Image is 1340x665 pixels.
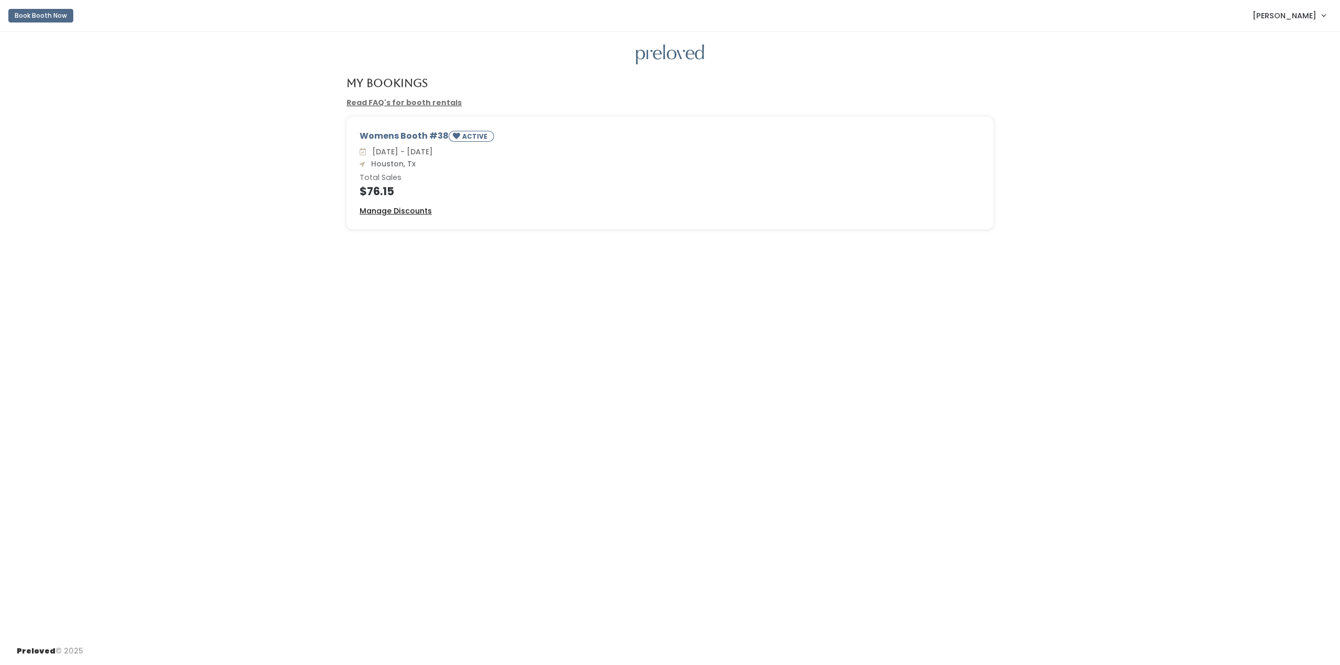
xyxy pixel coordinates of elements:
[462,132,489,141] small: ACTIVE
[360,174,980,182] h6: Total Sales
[8,9,73,22] button: Book Booth Now
[347,97,462,108] a: Read FAQ's for booth rentals
[347,77,428,89] h4: My Bookings
[368,146,433,157] span: [DATE] - [DATE]
[1242,4,1336,27] a: [PERSON_NAME]
[17,637,83,657] div: © 2025
[360,206,432,217] a: Manage Discounts
[17,646,55,656] span: Preloved
[360,185,980,197] h4: $76.15
[636,44,704,65] img: preloved logo
[1253,10,1316,21] span: [PERSON_NAME]
[360,130,980,146] div: Womens Booth #38
[360,206,432,216] u: Manage Discounts
[8,4,73,27] a: Book Booth Now
[367,159,416,169] span: Houston, Tx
